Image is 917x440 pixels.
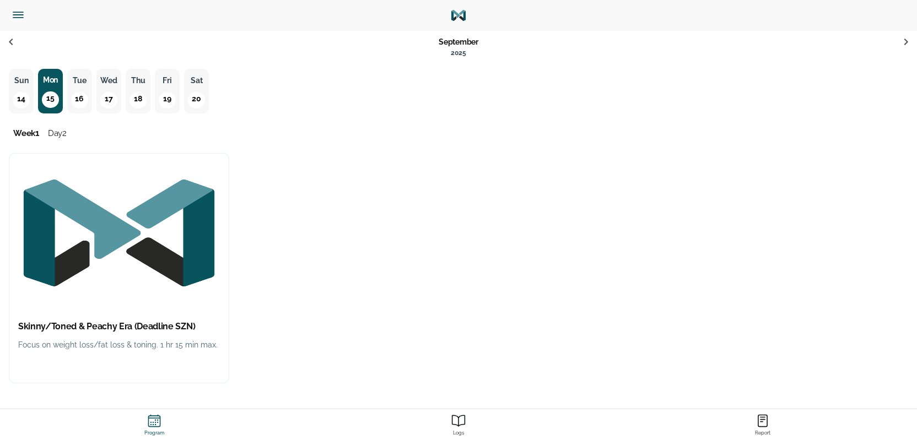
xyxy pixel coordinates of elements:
[187,74,206,88] p: Sat
[48,128,67,138] span: Day 2
[126,69,150,113] button: Thu18
[18,338,220,352] p: Focus on weight loss/fat loss & toning. 1 hr 15 min max.
[130,92,146,108] p: 18
[756,414,770,428] ion-icon: Report
[439,46,478,60] p: 2025
[42,91,58,108] p: 15
[4,430,304,436] strong: Program
[13,128,39,138] span: Week 1
[11,8,25,22] ion-icon: Side Menu
[129,74,147,88] p: Thu
[100,74,118,88] p: Wed
[12,74,30,88] p: Sun
[71,74,89,88] p: Tue
[451,414,466,428] ion-icon: Report
[450,7,467,24] img: Logo
[309,430,608,436] strong: Logs
[306,409,611,440] a: ReportLogs
[18,321,220,333] h2: Skinny/Toned & Peachy Era (Deadline SZN)
[71,92,88,108] p: 16
[155,69,180,113] button: Fri19
[9,69,34,113] button: Sun14
[159,92,175,108] p: 19
[13,92,29,108] p: 14
[158,74,176,88] p: Fri
[184,69,209,113] button: Sat20
[611,409,915,440] a: ReportReport
[439,35,478,49] p: September
[9,154,229,312] img: Program Thumbnail
[67,69,92,113] button: Tue16
[188,92,204,108] p: 20
[2,409,306,440] a: ProgramProgram
[613,430,913,436] strong: Report
[96,69,121,113] button: Wed17
[9,153,229,383] button: Program ThumbnailSkinny/Toned & Peachy Era (Deadline SZN)Focus on weight loss/fat loss & toning. ...
[147,414,161,428] ion-icon: Program
[38,73,63,87] p: Mon
[100,92,117,108] p: 17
